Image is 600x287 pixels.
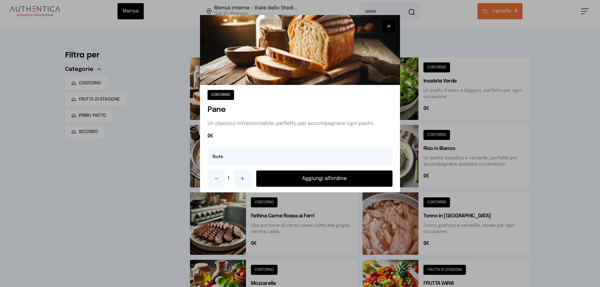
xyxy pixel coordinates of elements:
[256,171,392,187] button: Aggiungi all'ordine
[200,15,400,85] img: Pane
[207,120,392,127] p: Un classico intramontabile, perfetto per accompagnare ogni pasto.
[207,105,392,115] h1: Pane
[207,132,392,140] span: 0€
[227,175,231,182] span: 1
[207,90,234,100] button: CONTORNO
